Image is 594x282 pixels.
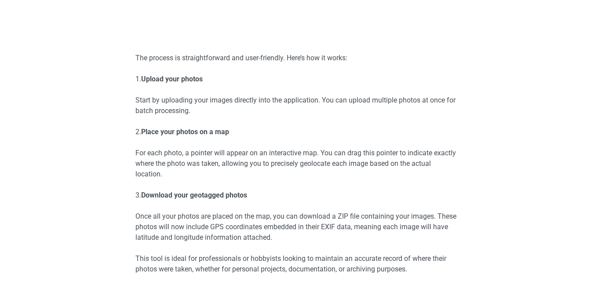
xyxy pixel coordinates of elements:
p: Start by uploading your images directly into the application. You can upload multiple photos at o... [135,95,459,116]
p: Once all your photos are placed on the map, you can download a ZIP file containing your images. T... [135,211,459,243]
p: For each photo, a pointer will appear on an interactive map. You can drag this pointer to indicat... [135,148,459,179]
strong: Place your photos on a map [141,128,229,136]
p: 3. [135,190,459,201]
strong: Upload your photos [141,75,203,83]
p: This tool is ideal for professionals or hobbyists looking to maintain an accurate record of where... [135,253,459,275]
p: The process is straightforward and user-friendly. Here’s how it works: [135,53,459,63]
strong: Download your geotagged photos [141,191,247,199]
p: 1. [135,74,459,84]
p: 2. [135,127,459,137]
